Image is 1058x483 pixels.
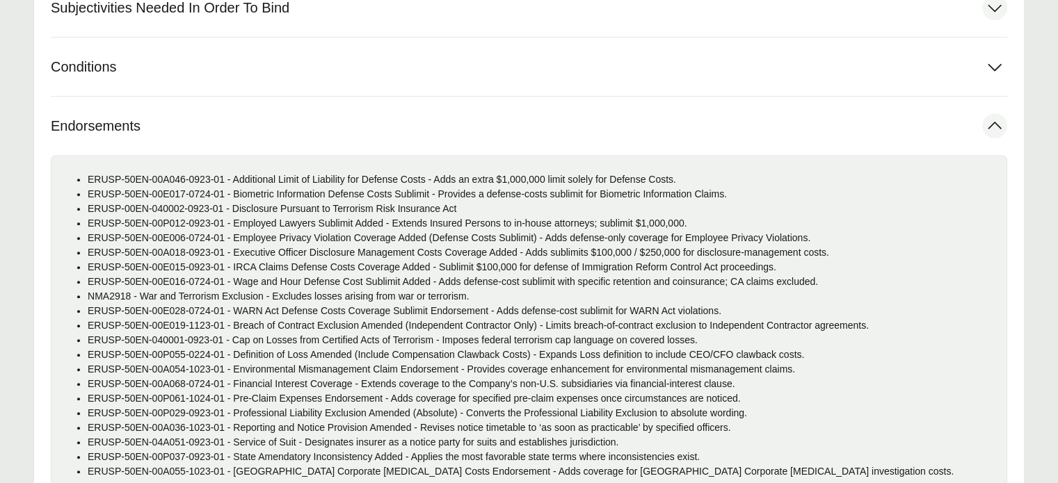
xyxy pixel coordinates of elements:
[88,216,995,231] p: ERUSP-50EN-00P012-0923-01 - Employed Lawyers Sublimit Added - Extends Insured Persons to in-house...
[88,362,995,377] p: ERUSP-50EN-00A054-1023-01 - Environmental Mismanagement Claim Endorsement - Provides coverage enh...
[88,260,995,275] p: ERUSP-50EN-00E015-0923-01 - IRCA Claims Defense Costs Coverage Added - Sublimit $100,000 for defe...
[88,420,995,435] p: ERUSP-50EN-00A036-1023-01 - Reporting and Notice Provision Amended - Revises notice timetable to ...
[51,97,1007,155] button: Endorsements
[88,406,995,420] p: ERUSP-50EN-00P029-0923-01 - Professional Liability Exclusion Amended (Absolute) - Converts the Pr...
[88,275,995,289] p: ERUSP-50EN-00E016-0724-01 - Wage and Hour Defense Cost Sublimit Added - Adds defense-cost sublimi...
[88,231,995,245] p: ERUSP-50EN-00E006-0724-01 - Employee Privacy Violation Coverage Added (Defense Costs Sublimit) - ...
[88,172,995,187] p: ERUSP-50EN-00A046-0923-01 - Additional Limit of Liability for Defense Costs - Adds an extra $1,00...
[51,58,117,76] span: Conditions
[51,38,1007,96] button: Conditions
[88,187,995,202] p: ERUSP-50EN-00E017-0724-01 - Biometric Information Defense Costs Sublimit - Provides a defense-cos...
[88,289,995,304] p: NMA2918 - War and Terrorism Exclusion - Excludes losses arising from war or terrorism.
[88,377,995,391] p: ERUSP-50EN-00A068-0724-01 - Financial Interest Coverage - Extends coverage to the Company’s non-U...
[88,333,995,347] p: ERUSP-50EN-040001-0923-01 - Cap on Losses from Certified Acts of Terrorism - Imposes federal terr...
[88,391,995,406] p: ERUSP-50EN-00P061-1024-01 - Pre-Claim Expenses Endorsement - Adds coverage for specified pre-clai...
[51,117,141,135] span: Endorsements
[88,318,995,333] p: ERUSP-50EN-00E019-1123-01 - Breach of Contract Exclusion Amended (Independent Contractor Only) - ...
[88,435,995,450] p: ERUSP-50EN-04A051-0923-01 - Service of Suit - Designates insurer as a notice party for suits and ...
[88,450,995,464] p: ERUSP-50EN-00P037-0923-01 - State Amendatory Inconsistency Added - Applies the most favorable sta...
[88,347,995,362] p: ERUSP-50EN-00P055-0224-01 - Definition of Loss Amended (Include Compensation Clawback Costs) - Ex...
[88,202,995,216] p: ERUSP-00EN-040002-0923-01 - Disclosure Pursuant to Terrorism Risk Insurance Act
[88,245,995,260] p: ERUSP-50EN-00A018-0923-01 - Executive Officer Disclosure Management Costs Coverage Added - Adds s...
[88,464,995,479] p: ERUSP-50EN-00A055-1023-01 - [GEOGRAPHIC_DATA] Corporate [MEDICAL_DATA] Costs Endorsement - Adds c...
[88,304,995,318] p: ERUSP-50EN-00E028-0724-01 - WARN Act Defense Costs Coverage Sublimit Endorsement - Adds defense-c...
